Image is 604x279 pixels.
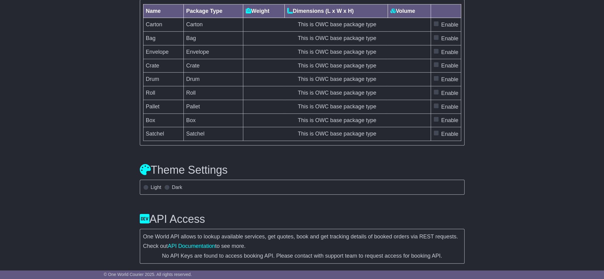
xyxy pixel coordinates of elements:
h3: Theme Settings [140,164,465,176]
td: This is OWC base package type [243,18,431,32]
td: This is OWC base package type [243,86,431,100]
td: This is OWC base package type [243,32,431,45]
td: Bag [183,32,243,45]
td: This is OWC base package type [243,127,431,141]
td: This is OWC base package type [243,100,431,114]
th: Dimensions (L x W x H) [285,5,388,18]
td: This is OWC base package type [243,59,431,73]
label: Enable [441,130,458,138]
label: Enable [441,48,458,56]
td: Box [183,114,243,127]
label: Enable [441,62,458,70]
td: Drum [183,73,243,86]
td: Roll [183,86,243,100]
td: Drum [143,73,183,86]
label: Dark [172,184,182,190]
label: Enable [441,103,458,111]
td: Satchel [143,127,183,141]
td: Crate [143,59,183,73]
div: No API Keys are found to access booking API. Please contact with support team to request access f... [143,253,461,259]
p: One World API allows to lookup available services, get quotes, book and get tracking details of b... [143,234,461,240]
label: Enable [441,75,458,84]
span: © One World Courier 2025. All rights reserved. [104,272,192,277]
td: Roll [143,86,183,100]
td: Crate [183,59,243,73]
td: Pallet [183,100,243,114]
a: API Documentation [168,243,215,249]
label: Enable [441,34,458,43]
td: Carton [183,18,243,32]
h3: API Access [140,213,465,225]
p: Check out to see more. [143,243,461,250]
label: Enable [441,116,458,125]
label: Enable [441,21,458,29]
th: Volume [388,5,431,18]
td: This is OWC base package type [243,73,431,86]
td: This is OWC base package type [243,114,431,127]
th: Package Type [183,5,243,18]
td: Bag [143,32,183,45]
label: Light [151,184,161,190]
td: Satchel [183,127,243,141]
td: Box [143,114,183,127]
label: Enable [441,89,458,97]
th: Name [143,5,183,18]
th: Weight [243,5,285,18]
td: Pallet [143,100,183,114]
td: Envelope [143,45,183,59]
td: Carton [143,18,183,32]
td: Envelope [183,45,243,59]
td: This is OWC base package type [243,45,431,59]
